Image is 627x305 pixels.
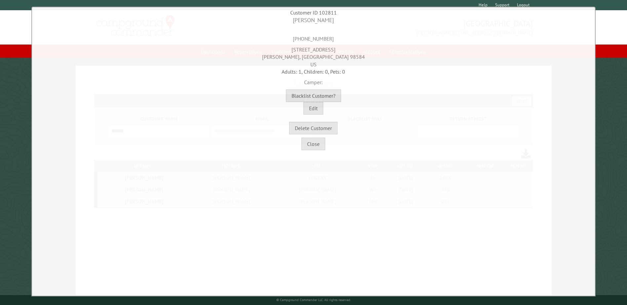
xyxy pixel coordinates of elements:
[289,122,337,134] button: Delete Customer
[34,68,593,75] div: Adults: 1, Children: 0, Pets: 0
[34,43,593,68] div: [STREET_ADDRESS] [PERSON_NAME], [GEOGRAPHIC_DATA] 98584 US
[303,102,323,115] button: Edit
[286,89,341,102] button: Blacklist Customer?
[276,298,351,302] small: © Campground Commander LLC. All rights reserved.
[301,138,325,150] button: Close
[34,9,593,16] div: Customer ID 102811
[34,16,593,24] div: [PERSON_NAME]
[34,24,593,43] div: [PHONE_NUMBER]
[34,75,593,86] div: Camper:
